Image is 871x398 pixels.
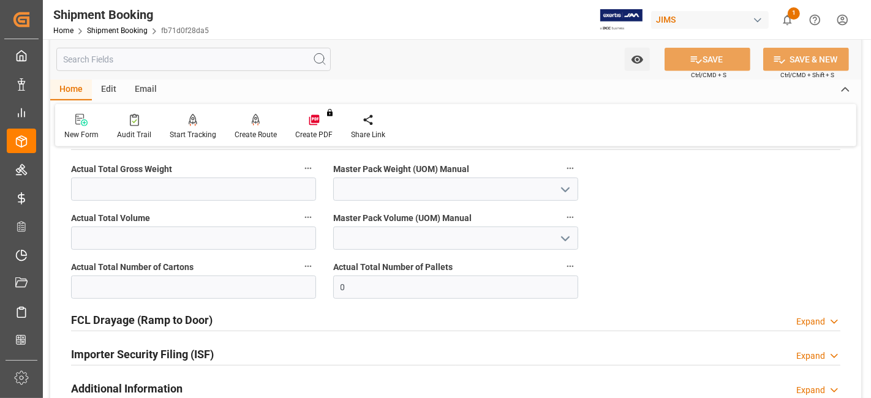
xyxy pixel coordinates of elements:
[71,380,183,397] h2: Additional Information
[71,346,214,362] h2: Importer Security Filing (ISF)
[235,129,277,140] div: Create Route
[562,209,578,225] button: Master Pack Volume (UOM) Manual
[801,6,829,34] button: Help Center
[300,258,316,274] button: Actual Total Number of Cartons
[556,180,574,199] button: open menu
[562,160,578,176] button: Master Pack Weight (UOM) Manual
[300,160,316,176] button: Actual Total Gross Weight
[600,9,643,31] img: Exertis%20JAM%20-%20Email%20Logo.jpg_1722504956.jpg
[71,261,194,274] span: Actual Total Number of Cartons
[71,312,213,328] h2: FCL Drayage (Ramp to Door)
[64,129,99,140] div: New Form
[87,26,148,35] a: Shipment Booking
[763,48,849,71] button: SAVE & NEW
[300,209,316,225] button: Actual Total Volume
[53,6,209,24] div: Shipment Booking
[170,129,216,140] div: Start Tracking
[333,163,469,176] span: Master Pack Weight (UOM) Manual
[796,384,825,397] div: Expand
[780,70,834,80] span: Ctrl/CMD + Shift + S
[333,212,472,225] span: Master Pack Volume (UOM) Manual
[665,48,750,71] button: SAVE
[71,212,150,225] span: Actual Total Volume
[796,315,825,328] div: Expand
[651,11,769,29] div: JIMS
[651,8,774,31] button: JIMS
[126,80,166,100] div: Email
[53,26,74,35] a: Home
[788,7,800,20] span: 1
[71,163,172,176] span: Actual Total Gross Weight
[351,129,385,140] div: Share Link
[625,48,650,71] button: open menu
[92,80,126,100] div: Edit
[333,261,453,274] span: Actual Total Number of Pallets
[50,80,92,100] div: Home
[556,229,574,248] button: open menu
[562,258,578,274] button: Actual Total Number of Pallets
[117,129,151,140] div: Audit Trail
[691,70,726,80] span: Ctrl/CMD + S
[796,350,825,362] div: Expand
[774,6,801,34] button: show 1 new notifications
[56,48,331,71] input: Search Fields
